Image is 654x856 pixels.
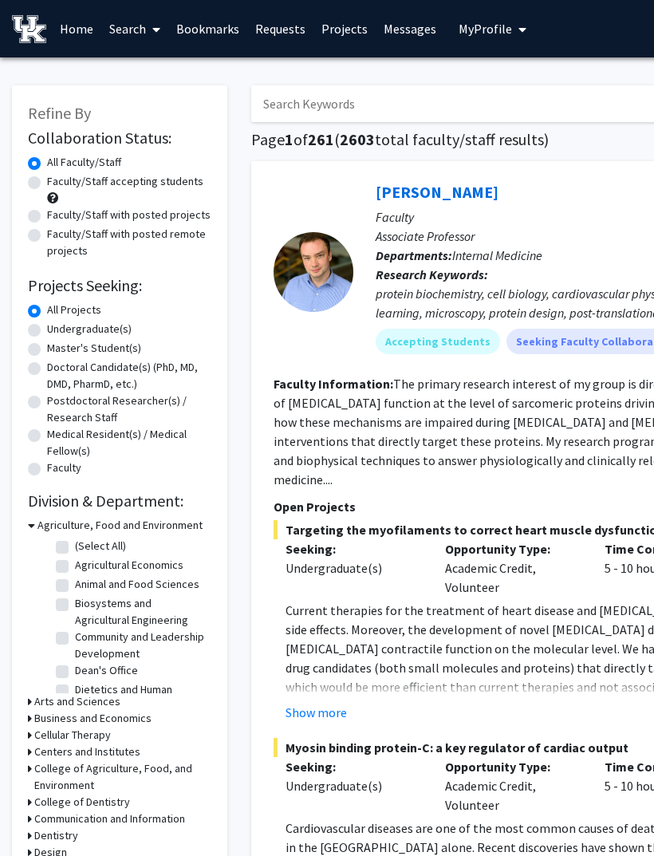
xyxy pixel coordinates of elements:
button: Show more [286,703,347,722]
p: Opportunity Type: [445,539,581,558]
span: Internal Medicine [452,247,542,263]
label: Agricultural Economics [75,557,183,574]
a: Home [52,1,101,57]
h3: Cellular Therapy [34,727,111,744]
h3: College of Agriculture, Food, and Environment [34,760,211,794]
label: Dean's Office [75,662,138,679]
h2: Projects Seeking: [28,276,211,295]
label: Master's Student(s) [47,340,141,357]
div: Academic Credit, Volunteer [433,757,593,815]
label: Faculty/Staff with posted remote projects [47,226,211,259]
h3: Communication and Information [34,811,185,827]
p: Seeking: [286,757,421,776]
p: Seeking: [286,539,421,558]
p: Opportunity Type: [445,757,581,776]
div: Academic Credit, Volunteer [433,539,593,597]
span: Refine By [28,103,91,123]
label: Faculty [47,460,81,476]
label: Faculty/Staff accepting students [47,173,203,190]
a: Messages [376,1,444,57]
span: My Profile [459,21,512,37]
b: Faculty Information: [274,376,393,392]
label: Biosystems and Agricultural Engineering [75,595,207,629]
label: Animal and Food Sciences [75,576,199,593]
h3: Agriculture, Food and Environment [37,517,203,534]
a: Requests [247,1,313,57]
label: Medical Resident(s) / Medical Fellow(s) [47,426,211,460]
label: Undergraduate(s) [47,321,132,337]
b: Research Keywords: [376,266,488,282]
a: [PERSON_NAME] [376,182,498,202]
a: Projects [313,1,376,57]
mat-chip: Accepting Students [376,329,500,354]
div: Undergraduate(s) [286,776,421,795]
label: Dietetics and Human Nutrition [75,681,207,715]
a: Search [101,1,168,57]
h3: Business and Economics [34,710,152,727]
img: University of Kentucky Logo [12,15,46,43]
label: Faculty/Staff with posted projects [47,207,211,223]
span: 1 [285,129,294,149]
label: Postdoctoral Researcher(s) / Research Staff [47,392,211,426]
label: All Projects [47,302,101,318]
iframe: Chat [12,784,68,844]
label: All Faculty/Staff [47,154,121,171]
h2: Division & Department: [28,491,211,511]
label: Community and Leadership Development [75,629,207,662]
label: Doctoral Candidate(s) (PhD, MD, DMD, PharmD, etc.) [47,359,211,392]
div: Undergraduate(s) [286,558,421,578]
b: Departments: [376,247,452,263]
h2: Collaboration Status: [28,128,211,148]
h3: Arts and Sciences [34,693,120,710]
h3: College of Dentistry [34,794,130,811]
h3: Centers and Institutes [34,744,140,760]
span: 261 [308,129,334,149]
a: Bookmarks [168,1,247,57]
span: 2603 [340,129,375,149]
label: (Select All) [75,538,126,554]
